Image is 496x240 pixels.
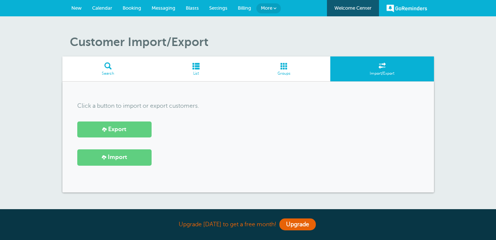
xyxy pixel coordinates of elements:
a: Export [77,121,152,137]
h1: Customer Import/Export [70,35,434,49]
span: Messaging [152,5,175,11]
a: More [256,3,281,13]
span: Calendar [92,5,112,11]
span: Booking [123,5,141,11]
span: List [157,71,234,76]
span: Import [108,154,127,161]
span: New [71,5,82,11]
a: Import [77,149,152,165]
span: Settings [209,5,227,11]
span: Billing [238,5,251,11]
span: Search [66,71,150,76]
span: More [261,5,272,11]
span: Export [108,126,126,133]
p: Click a button to import or export customers. [77,103,419,110]
span: Blasts [186,5,199,11]
span: Groups [242,71,327,76]
a: Groups [238,56,330,81]
a: Search [62,56,154,81]
div: Upgrade [DATE] to get a free month! [62,217,434,233]
a: List [153,56,238,81]
span: Import/Export [334,71,430,76]
a: Upgrade [279,218,316,230]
